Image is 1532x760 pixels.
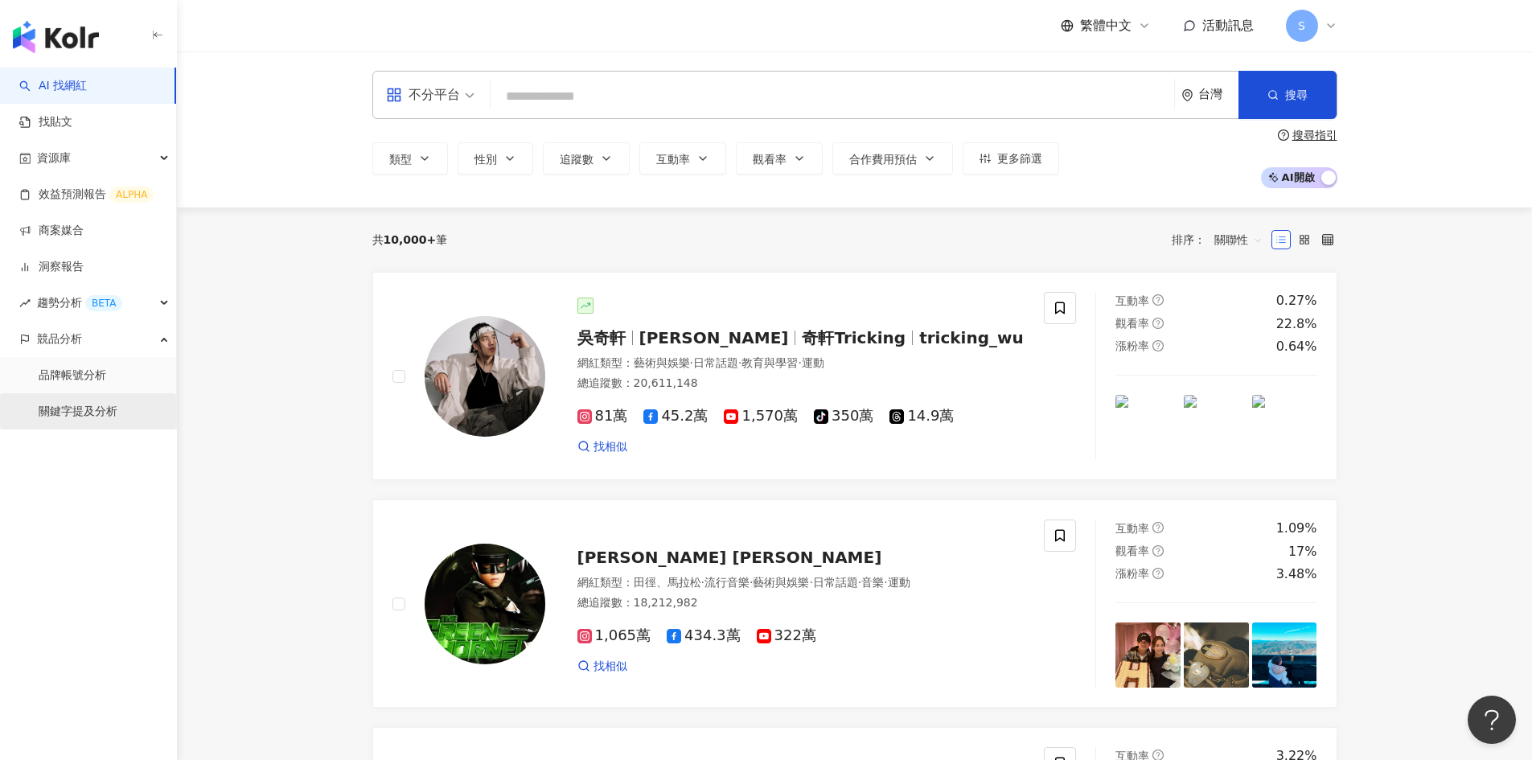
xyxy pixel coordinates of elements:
[1152,568,1164,579] span: question-circle
[813,576,858,589] span: 日常話題
[1152,545,1164,557] span: question-circle
[1181,89,1193,101] span: environment
[741,356,798,369] span: 教育與學習
[386,82,460,108] div: 不分平台
[634,576,701,589] span: 田徑、馬拉松
[37,285,122,321] span: 趨勢分析
[656,153,690,166] span: 互動率
[1288,543,1317,561] div: 17%
[1152,318,1164,329] span: question-circle
[85,295,122,311] div: BETA
[1152,522,1164,533] span: question-circle
[1202,18,1254,33] span: 活動訊息
[809,576,812,589] span: ·
[693,356,738,369] span: 日常話題
[858,576,861,589] span: ·
[802,356,824,369] span: 運動
[593,439,627,455] span: 找相似
[1198,88,1238,101] div: 台灣
[1285,88,1308,101] span: 搜尋
[889,408,954,425] span: 14.9萬
[1115,294,1149,307] span: 互動率
[1184,622,1249,688] img: post-image
[1276,565,1317,583] div: 3.48%
[757,627,816,644] span: 322萬
[919,328,1024,347] span: tricking_wu
[753,153,787,166] span: 觀看率
[372,499,1337,708] a: KOL Avatar[PERSON_NAME] [PERSON_NAME]網紅類型：田徑、馬拉松·流行音樂·藝術與娛樂·日常話題·音樂·運動總追蹤數：18,212,9821,065萬434.3萬...
[1115,622,1181,688] img: post-image
[1298,17,1305,35] span: S
[1115,567,1149,580] span: 漲粉率
[1276,520,1317,537] div: 1.09%
[861,576,884,589] span: 音樂
[643,408,708,425] span: 45.2萬
[577,328,626,347] span: 吳奇軒
[639,142,726,175] button: 互動率
[1115,544,1149,557] span: 觀看率
[19,223,84,239] a: 商案媒合
[577,439,627,455] a: 找相似
[39,404,117,420] a: 關鍵字提及分析
[736,142,823,175] button: 觀看率
[1115,522,1149,535] span: 互動率
[425,316,545,437] img: KOL Avatar
[577,548,882,567] span: [PERSON_NAME] [PERSON_NAME]
[37,140,71,176] span: 資源庫
[849,153,917,166] span: 合作費用預估
[1276,292,1317,310] div: 0.27%
[1115,395,1181,460] img: post-image
[1252,395,1317,460] img: post-image
[814,408,873,425] span: 350萬
[750,576,753,589] span: ·
[1115,339,1149,352] span: 漲粉率
[884,576,887,589] span: ·
[577,408,628,425] span: 81萬
[577,355,1025,372] div: 網紅類型 ：
[802,328,906,347] span: 奇軒Tricking
[543,142,630,175] button: 追蹤數
[474,153,497,166] span: 性別
[1115,317,1149,330] span: 觀看率
[386,87,402,103] span: appstore
[372,142,448,175] button: 類型
[1184,395,1249,460] img: post-image
[1238,71,1337,119] button: 搜尋
[1276,315,1317,333] div: 22.8%
[888,576,910,589] span: 運動
[560,153,593,166] span: 追蹤數
[577,627,651,644] span: 1,065萬
[1080,17,1132,35] span: 繁體中文
[13,21,99,53] img: logo
[690,356,693,369] span: ·
[1276,338,1317,355] div: 0.64%
[1468,696,1516,744] iframe: Help Scout Beacon - Open
[577,595,1025,611] div: 總追蹤數 ： 18,212,982
[577,376,1025,392] div: 總追蹤數 ： 20,611,148
[1152,340,1164,351] span: question-circle
[593,659,627,675] span: 找相似
[738,356,741,369] span: ·
[798,356,801,369] span: ·
[577,659,627,675] a: 找相似
[37,321,82,357] span: 競品分析
[1252,622,1317,688] img: post-image
[634,356,690,369] span: 藝術與娛樂
[701,576,704,589] span: ·
[372,272,1337,480] a: KOL Avatar吳奇軒[PERSON_NAME]奇軒Trickingtricking_wu網紅類型：藝術與娛樂·日常話題·教育與學習·運動總追蹤數：20,611,14881萬45.2萬1,5...
[425,544,545,664] img: KOL Avatar
[963,142,1059,175] button: 更多篩選
[19,78,87,94] a: searchAI 找網紅
[1278,129,1289,141] span: question-circle
[39,368,106,384] a: 品牌帳號分析
[19,187,154,203] a: 效益預測報告ALPHA
[19,114,72,130] a: 找貼文
[19,298,31,309] span: rise
[1172,227,1271,253] div: 排序：
[639,328,789,347] span: [PERSON_NAME]
[389,153,412,166] span: 類型
[724,408,798,425] span: 1,570萬
[577,575,1025,591] div: 網紅類型 ：
[372,233,448,246] div: 共 筆
[458,142,533,175] button: 性別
